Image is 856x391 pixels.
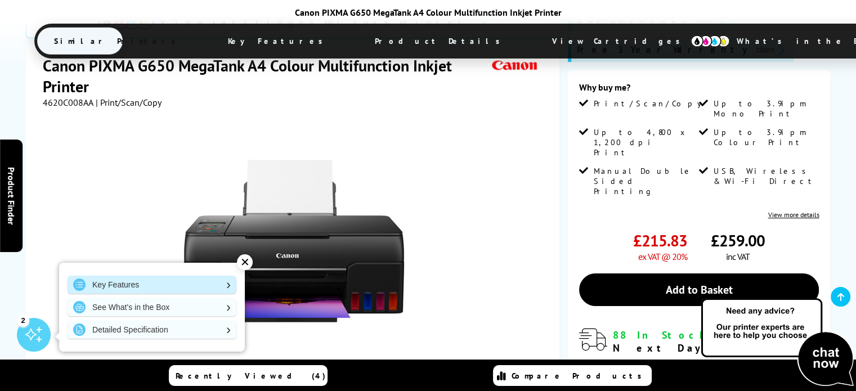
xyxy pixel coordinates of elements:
[594,98,710,109] span: Print/Scan/Copy
[726,251,750,262] span: inc VAT
[714,98,817,119] span: Up to 3.9ipm Mono Print
[638,251,687,262] span: ex VAT @ 20%
[68,298,236,316] a: See What's in the Box
[176,371,326,381] span: Recently Viewed (4)
[579,82,819,98] div: Why buy me?
[512,371,648,381] span: Compare Products
[594,127,697,158] span: Up to 4,800 x 1,200 dpi Print
[768,210,819,219] a: View more details
[211,28,346,55] span: Key Features
[37,28,199,55] span: Similar Printers
[493,365,652,386] a: Compare Products
[34,7,822,18] div: Canon PIXMA G650 MegaTank A4 Colour Multifunction Inkjet Printer
[698,296,856,389] img: Open Live Chat window
[237,254,253,270] div: ✕
[633,230,687,251] span: £215.83
[711,230,765,251] span: £259.00
[613,329,710,341] span: 88 In Stock
[613,357,799,381] span: Order in the next for Free Delivery [DATE] 24 September!
[43,55,489,97] h1: Canon PIXMA G650 MegaTank A4 Colour Multifunction Inkjet Printer
[17,314,29,326] div: 2
[96,97,162,108] span: | Print/Scan/Copy
[579,273,819,306] a: Add to Basket
[714,127,817,147] span: Up to 3.9ipm Colour Print
[43,97,93,108] span: 4620C008AA
[68,276,236,294] a: Key Features
[678,357,709,368] span: 7h, 27m
[358,28,523,55] span: Product Details
[579,329,819,380] div: modal_delivery
[68,321,236,339] a: Detailed Specification
[594,166,697,196] span: Manual Double Sided Printing
[169,365,328,386] a: Recently Viewed (4)
[691,35,730,47] img: cmyk-icon.svg
[183,131,404,351] img: Canon PIXMA G650 MegaTank
[6,167,17,224] span: Product Finder
[613,329,819,354] div: for FREE Next Day Delivery
[714,166,817,186] span: USB, Wireless & Wi-Fi Direct
[535,26,707,56] span: View Cartridges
